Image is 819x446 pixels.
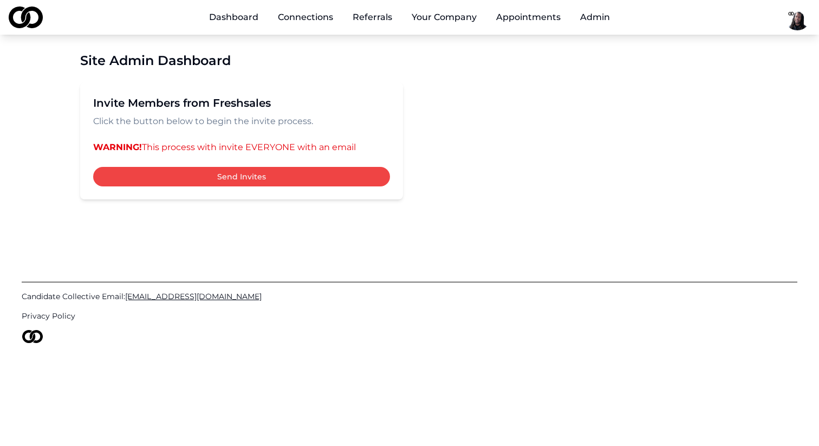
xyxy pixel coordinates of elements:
nav: Main [200,7,619,28]
p: Click the button below to begin the invite process. [93,115,390,128]
b: WARNING! [93,142,142,152]
h1: Site Admin Dashboard [80,52,739,69]
a: Referrals [344,7,401,28]
a: Connections [269,7,342,28]
button: Send Invites [93,167,390,186]
a: Privacy Policy [22,311,797,321]
a: Dashboard [200,7,267,28]
p: This process with invite EVERYONE with an email [93,141,390,154]
img: logo [22,330,43,343]
span: [EMAIL_ADDRESS][DOMAIN_NAME] [125,292,262,301]
a: Appointments [487,7,569,28]
a: Candidate Collective Email:[EMAIL_ADDRESS][DOMAIN_NAME] [22,291,797,302]
img: fc566690-cf65-45d8-a465-1d4f683599e2-basimCC1-profile_picture.png [784,4,810,30]
button: Admin [571,7,619,28]
button: Your Company [403,7,485,28]
img: logo [9,7,43,28]
h2: Invite Members from Freshsales [93,95,390,111]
